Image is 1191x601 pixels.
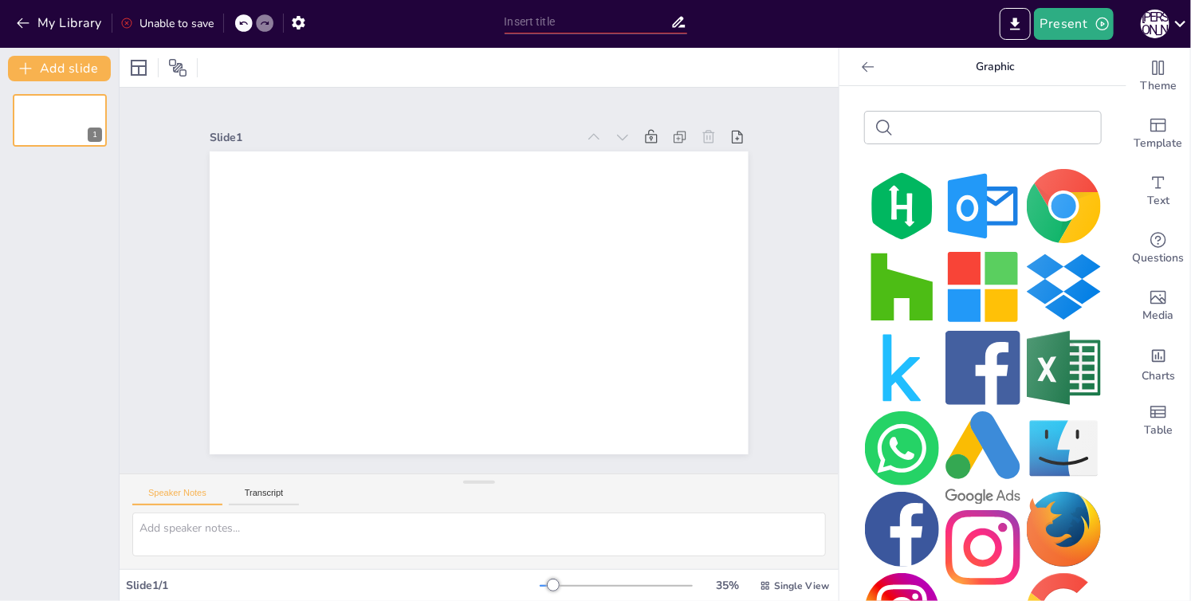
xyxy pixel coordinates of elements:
[1027,492,1101,566] img: logo_brand_brands_logos_firefox-64.svg
[1027,331,1101,405] img: logo_brand_brands_logos_excel-64.svg
[1034,8,1114,40] button: Present
[945,510,1020,584] img: Instagram-64.svg
[865,169,939,243] img: 160_Hackerrank_logo_logos-64.svg
[1134,135,1183,152] span: Template
[1141,10,1169,38] div: А [PERSON_NAME]
[505,10,670,33] input: Insert title
[1027,249,1101,324] img: logo_brand_brands_logos_dropbox-64.svg
[132,488,222,505] button: Speaker Notes
[865,331,939,405] img: 189_Kaggle_logo_logos-64.svg
[865,492,939,566] img: 2018_social_media_popular_app_logo_facebook-64.svg
[1126,48,1190,105] div: Change the overall theme
[1126,335,1190,392] div: Add charts and graphs
[945,169,1020,243] img: 74-outlook-64.svg
[945,331,1020,405] img: Facebook-64.svg
[774,579,829,592] span: Single View
[1147,192,1169,210] span: Text
[1141,8,1169,40] button: А [PERSON_NAME]
[1027,169,1101,243] img: logo_brand_brands_logos_chrome-64.svg
[229,488,300,505] button: Transcript
[120,16,214,31] div: Unable to save
[1126,105,1190,163] div: Add ready made slides
[865,249,939,324] img: 166_Houzz_logo_logos-64.svg
[1143,307,1174,324] span: Media
[126,578,540,593] div: Slide 1 / 1
[1126,220,1190,277] div: Get real-time input from your audience
[945,249,1020,324] img: 78-microsoft-64.svg
[126,55,151,81] div: Layout
[881,48,1110,86] p: Graphic
[1126,163,1190,220] div: Add text boxes
[1140,77,1177,95] span: Theme
[709,578,747,593] div: 35 %
[1144,422,1173,439] span: Table
[168,58,187,77] span: Position
[945,411,1020,504] img: Google_Ads_logo-64.svg
[88,128,102,142] div: 1
[12,10,108,36] button: My Library
[1027,411,1101,485] img: logo_brand_brands_logos_finder-64.svg
[13,94,107,147] div: 1
[8,56,111,81] button: Add slide
[1000,8,1031,40] button: Export to PowerPoint
[1126,392,1190,450] div: Add a table
[865,411,939,485] img: 2018_social_media_popular_app_logo-whatsapp-64.svg
[210,130,576,145] div: Slide 1
[1142,367,1175,385] span: Charts
[1126,277,1190,335] div: Add images, graphics, shapes or video
[1133,249,1185,267] span: Questions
